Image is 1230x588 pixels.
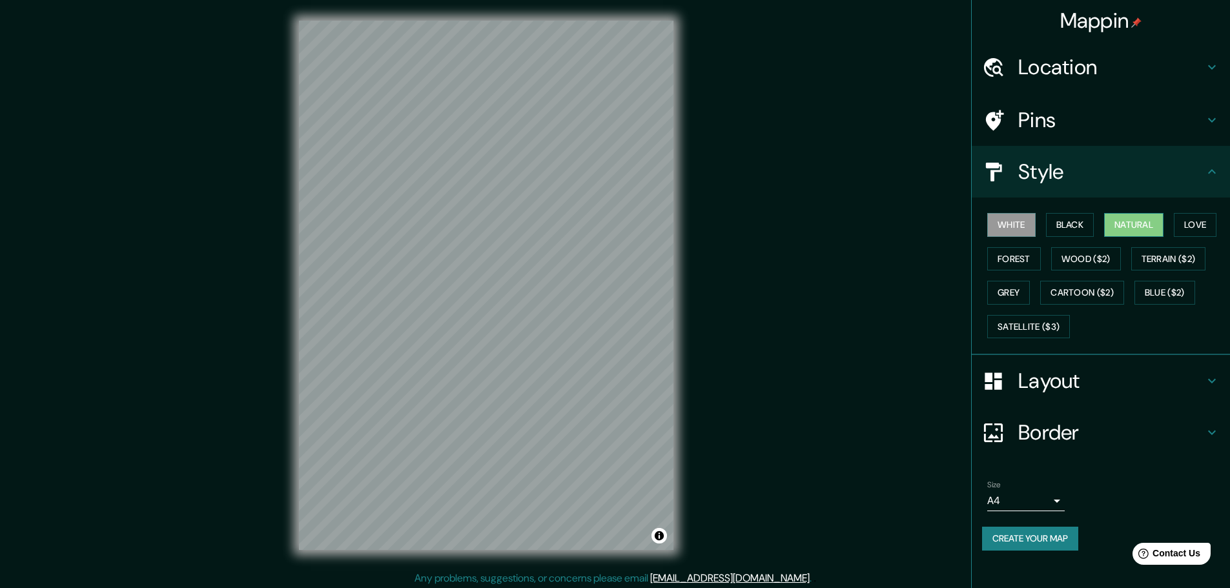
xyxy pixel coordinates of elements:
div: . [814,571,816,586]
iframe: Help widget launcher [1115,538,1216,574]
button: Blue ($2) [1134,281,1195,305]
a: [EMAIL_ADDRESS][DOMAIN_NAME] [650,571,810,585]
div: Layout [972,355,1230,407]
h4: Mappin [1060,8,1142,34]
img: pin-icon.png [1131,17,1142,28]
button: Create your map [982,527,1078,551]
button: Satellite ($3) [987,315,1070,339]
div: . [812,571,814,586]
button: White [987,213,1036,237]
canvas: Map [299,21,673,550]
button: Toggle attribution [651,528,667,543]
button: Forest [987,247,1041,271]
button: Terrain ($2) [1131,247,1206,271]
h4: Pins [1018,107,1204,133]
h4: Location [1018,54,1204,80]
label: Size [987,480,1001,491]
button: Grey [987,281,1030,305]
div: Border [972,407,1230,458]
button: Natural [1104,213,1163,237]
button: Black [1046,213,1094,237]
h4: Layout [1018,368,1204,394]
div: Pins [972,94,1230,146]
h4: Style [1018,159,1204,185]
div: Location [972,41,1230,93]
button: Wood ($2) [1051,247,1121,271]
p: Any problems, suggestions, or concerns please email . [415,571,812,586]
button: Love [1174,213,1216,237]
div: A4 [987,491,1065,511]
h4: Border [1018,420,1204,445]
button: Cartoon ($2) [1040,281,1124,305]
div: Style [972,146,1230,198]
